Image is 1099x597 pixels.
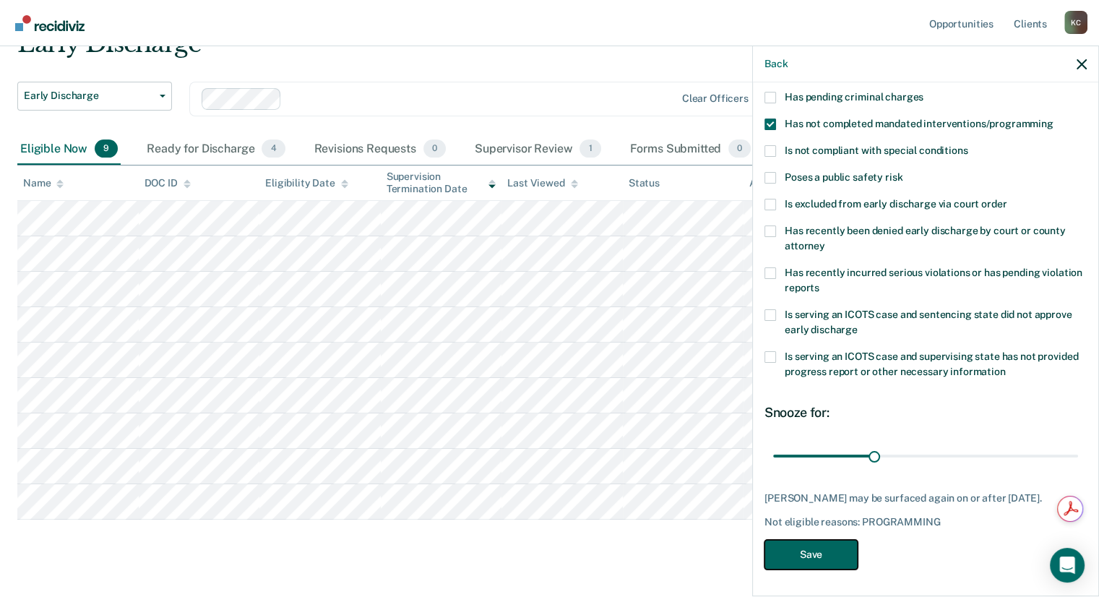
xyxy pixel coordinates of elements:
[785,91,923,103] span: Has pending criminal charges
[682,93,749,105] div: Clear officers
[95,139,118,158] span: 9
[1064,11,1087,34] button: Profile dropdown button
[785,351,1078,377] span: Is serving an ICOTS case and supervising state has not provided progress report or other necessar...
[1064,11,1087,34] div: K C
[507,177,577,189] div: Last Viewed
[17,29,842,70] div: Early Discharge
[785,171,902,183] span: Poses a public safety risk
[764,405,1087,421] div: Snooze for:
[629,177,660,189] div: Status
[785,309,1072,335] span: Is serving an ICOTS case and sentencing state did not approve early discharge
[785,198,1007,210] span: Is excluded from early discharge via court order
[785,118,1053,129] span: Has not completed mandated interventions/programming
[785,225,1066,252] span: Has recently been denied early discharge by court or county attorney
[785,145,967,156] span: Is not compliant with special conditions
[15,15,85,31] img: Recidiviz
[764,492,1087,504] div: [PERSON_NAME] may be surfaced again on or after [DATE].
[764,58,788,70] button: Back
[24,90,154,102] span: Early Discharge
[579,139,600,158] span: 1
[145,177,191,189] div: DOC ID
[1050,548,1085,583] div: Open Intercom Messenger
[262,139,285,158] span: 4
[472,134,604,166] div: Supervisor Review
[17,134,121,166] div: Eligible Now
[423,139,446,158] span: 0
[764,540,858,570] button: Save
[144,134,288,166] div: Ready for Discharge
[728,139,751,158] span: 0
[764,516,1087,528] div: Not eligible reasons: PROGRAMMING
[387,171,496,195] div: Supervision Termination Date
[265,177,348,189] div: Eligibility Date
[749,177,817,189] div: Assigned to
[785,267,1082,293] span: Has recently incurred serious violations or has pending violation reports
[627,134,754,166] div: Forms Submitted
[311,134,449,166] div: Revisions Requests
[23,177,64,189] div: Name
